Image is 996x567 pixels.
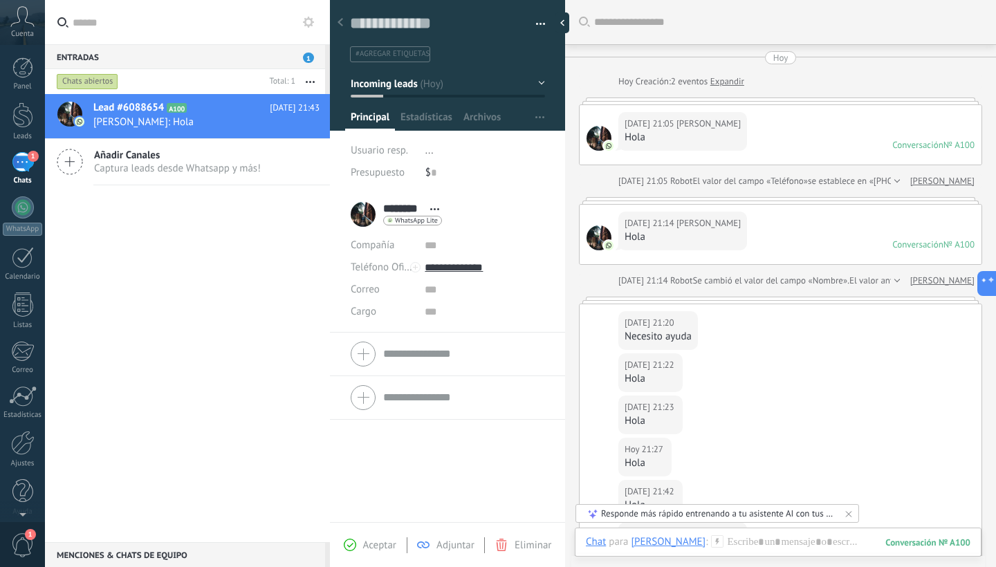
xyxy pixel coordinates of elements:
[94,149,261,162] span: Añadir Canales
[264,75,295,89] div: Total: 1
[604,241,614,250] img: com.amocrm.amocrmwa.svg
[625,443,665,456] div: Hoy 21:27
[425,162,545,184] div: $
[3,321,43,330] div: Listas
[625,456,665,470] div: Hola
[351,283,380,296] span: Correo
[45,94,330,138] a: Lead #6088654 A100 [DATE] 21:43 [PERSON_NAME]: Hola
[303,53,314,63] span: 1
[3,366,43,375] div: Correo
[618,174,670,188] div: [DATE] 21:05
[3,223,42,236] div: WhatsApp
[910,174,975,188] a: [PERSON_NAME]
[625,499,676,512] div: Hola
[705,535,708,549] span: :
[625,414,676,428] div: Hola
[3,82,43,91] div: Panel
[676,527,741,541] span: Arellano
[625,330,692,344] div: Necesito ayuda
[425,144,434,157] span: ...
[625,131,741,145] div: Hola
[692,274,849,288] span: Se cambió el valor del campo «Nombre».
[351,278,380,300] button: Correo
[351,111,389,131] span: Principal
[351,300,414,322] div: Cargo
[625,117,676,131] div: [DATE] 21:05
[601,508,835,519] div: Responde más rápido entrenando a tu asistente AI con tus fuentes de datos
[351,166,405,179] span: Presupuesto
[587,225,611,250] span: Arellano
[670,175,692,187] span: Robot
[400,111,452,131] span: Estadísticas
[351,234,414,256] div: Compañía
[75,117,84,127] img: com.amocrm.amocrmwa.svg
[3,272,43,281] div: Calendario
[625,216,676,230] div: [DATE] 21:14
[808,174,950,188] span: se establece en «[PHONE_NUMBER]»
[3,176,43,185] div: Chats
[943,239,975,250] div: № A100
[676,117,741,131] span: Arellano
[625,316,676,330] div: [DATE] 21:20
[618,75,744,89] div: Creación:
[587,126,611,151] span: Arellano
[670,275,692,286] span: Robot
[28,151,39,162] span: 1
[351,306,376,317] span: Cargo
[93,115,293,129] span: [PERSON_NAME]: Hola
[692,174,808,188] span: El valor del campo «Teléfono»
[57,73,118,90] div: Chats abiertos
[270,101,320,115] span: [DATE] 21:43
[604,141,614,151] img: com.amocrm.amocrmwa.svg
[25,529,36,540] span: 1
[436,539,474,552] span: Adjuntar
[351,144,408,157] span: Usuario resp.
[625,358,676,372] div: [DATE] 21:22
[625,527,676,541] div: [DATE] 21:43
[609,535,628,549] span: para
[710,75,744,89] a: Expandir
[625,485,676,499] div: [DATE] 21:42
[93,101,164,115] span: Lead #6088654
[892,239,943,250] div: Conversación
[351,162,415,184] div: Presupuesto
[45,542,325,567] div: Menciones & Chats de equipo
[363,539,396,552] span: Aceptar
[3,459,43,468] div: Ajustes
[555,12,569,33] div: Ocultar
[618,75,636,89] div: Hoy
[3,132,43,141] div: Leads
[356,49,430,59] span: #agregar etiquetas
[631,535,705,548] div: Arellano
[351,140,415,162] div: Usuario resp.
[676,216,741,230] span: Arellano
[885,537,970,548] div: 100
[618,274,670,288] div: [DATE] 21:14
[45,44,325,69] div: Entradas
[351,256,414,278] button: Teléfono Oficina
[773,51,788,64] div: Hoy
[892,139,943,151] div: Conversación
[395,217,438,224] span: WhatsApp Lite
[295,69,325,94] button: Más
[515,539,551,552] span: Eliminar
[671,75,708,89] span: 2 eventos
[943,139,975,151] div: № A100
[3,411,43,420] div: Estadísticas
[625,400,676,414] div: [DATE] 21:23
[11,30,34,39] span: Cuenta
[94,162,261,175] span: Captura leads desde Whatsapp y más!
[910,274,975,288] a: [PERSON_NAME]
[625,230,741,244] div: Hola
[351,261,423,274] span: Teléfono Oficina
[167,103,187,113] span: A100
[463,111,501,131] span: Archivos
[625,372,676,386] div: Hola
